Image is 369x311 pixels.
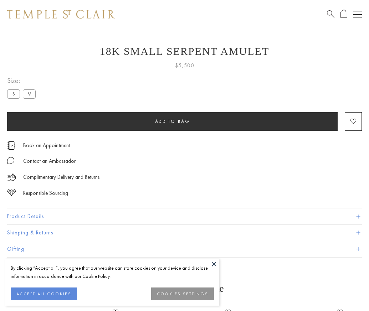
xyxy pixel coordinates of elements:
[340,10,347,19] a: Open Shopping Bag
[7,157,14,164] img: MessageIcon-01_2.svg
[7,173,16,182] img: icon_delivery.svg
[7,75,39,87] span: Size:
[175,61,194,70] span: $5,500
[7,45,362,57] h1: 18K Small Serpent Amulet
[7,10,115,19] img: Temple St. Clair
[11,287,77,300] button: ACCEPT ALL COOKIES
[7,89,20,98] label: S
[353,10,362,19] button: Open navigation
[23,173,99,182] p: Complimentary Delivery and Returns
[23,189,68,198] div: Responsible Sourcing
[23,157,76,166] div: Contact an Ambassador
[7,225,362,241] button: Shipping & Returns
[7,208,362,224] button: Product Details
[7,189,16,196] img: icon_sourcing.svg
[23,89,36,98] label: M
[23,141,70,149] a: Book an Appointment
[11,264,214,280] div: By clicking “Accept all”, you agree that our website can store cookies on your device and disclos...
[7,112,338,131] button: Add to bag
[7,141,16,150] img: icon_appointment.svg
[155,118,190,124] span: Add to bag
[151,287,214,300] button: COOKIES SETTINGS
[7,241,362,257] button: Gifting
[327,10,334,19] a: Search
